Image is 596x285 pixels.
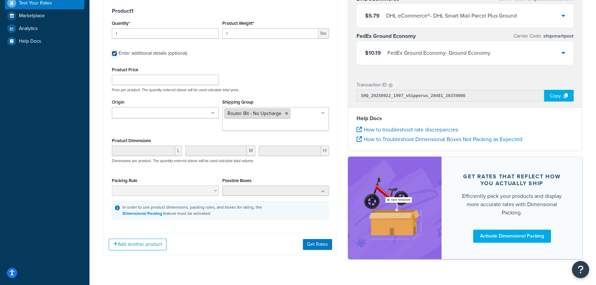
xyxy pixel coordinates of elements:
img: feature-image-dim-d40ad3071a2b3c8e08177464837368e35600d3c5e73b18a22c1e4bb210dc32ac.png [358,167,431,249]
p: Dimensions per product. The quantity entered above will be used calculate total volume. [110,158,254,163]
a: Marketplace [5,10,84,22]
div: Get rates that reflect how you actually ship [458,173,566,187]
span: L [175,146,182,156]
h4: Help Docs [356,115,574,123]
div: Enter additional details (optional) [119,49,187,58]
label: Packing Rule [112,178,137,183]
p: Carrier Code: [514,32,574,41]
div: DHL eCommerce® - DHL Smart Mail Parcel Plus Ground [386,11,517,21]
a: Help Docs [5,35,84,47]
button: Add another product [109,239,167,250]
span: Help Docs [19,39,41,44]
label: Product Dimensions [112,138,151,143]
a: Analytics [5,22,84,35]
label: Possible Boxes [222,178,252,183]
input: Enter additional details (optional) [112,51,117,56]
span: W [247,146,255,156]
span: Marketplace [19,13,45,19]
label: Product Weight* [222,21,254,26]
button: Get Rates [303,239,332,250]
h3: FedEx Ground Economy [356,33,416,40]
p: Transaction ID [356,81,387,90]
span: lbs [318,28,329,39]
span: shqsmartpost [542,33,574,40]
span: Router Bit - No Upcharge [227,110,281,117]
span: Test Your Rates [19,0,52,6]
div: FedEx Ground Economy - Ground Economy [387,49,490,58]
a: Activate Dimensional Packing [473,230,551,243]
label: Shipping Group [222,99,254,105]
label: Origin [112,99,124,105]
a: How to troubleshoot rate discrepancies [356,126,458,134]
span: H [321,146,329,156]
div: Copy [544,90,574,102]
input: 0.00 [222,28,319,39]
input: 0 [112,28,219,39]
span: Analytics [19,26,38,32]
h3: Product 1 [112,8,329,14]
div: Efficiently pack your products and display more accurate rates with Dimensional Packing. [458,192,566,217]
a: Dimensional Packing [123,210,162,217]
div: In order to use product dimensions, packing rules, and boxes for rating, the feature must be acti... [123,204,262,217]
label: Quantity* [112,21,130,26]
span: $5.79 [365,12,380,20]
label: Product Price [112,67,138,72]
p: Price per product. The quantity entered above will be used calculate total price. [110,87,331,92]
button: Open Resource Center [572,261,589,278]
a: How to Troubleshoot Dimensional Boxes Not Packing as Expected [356,136,522,144]
span: $10.19 [365,49,381,57]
